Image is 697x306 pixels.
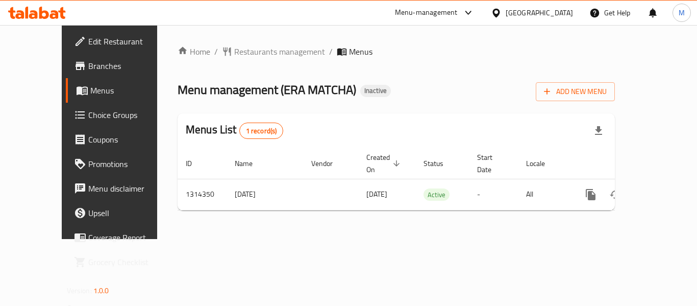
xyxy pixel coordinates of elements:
[88,256,170,268] span: Grocery Checklist
[178,45,210,58] a: Home
[239,123,284,139] div: Total records count
[424,189,450,201] span: Active
[93,284,109,297] span: 1.0.0
[366,187,387,201] span: [DATE]
[66,225,178,250] a: Coverage Report
[186,122,283,139] h2: Menus List
[235,157,266,170] span: Name
[66,127,178,152] a: Coupons
[66,78,178,103] a: Menus
[360,86,391,95] span: Inactive
[227,179,303,210] td: [DATE]
[366,151,403,176] span: Created On
[66,103,178,127] a: Choice Groups
[90,84,170,97] span: Menus
[222,45,325,58] a: Restaurants management
[329,45,333,58] li: /
[518,179,570,210] td: All
[88,35,170,48] span: Edit Restaurant
[469,179,518,210] td: -
[66,152,178,176] a: Promotions
[178,78,356,101] span: Menu management ( ERA MATCHA )
[67,284,92,297] span: Version:
[88,133,170,146] span: Coupons
[88,231,170,244] span: Coverage Report
[506,7,573,18] div: [GEOGRAPHIC_DATA]
[214,45,218,58] li: /
[178,45,615,58] nav: breadcrumb
[186,157,205,170] span: ID
[178,148,685,210] table: enhanced table
[311,157,346,170] span: Vendor
[424,157,457,170] span: Status
[66,54,178,78] a: Branches
[603,182,628,207] button: Change Status
[360,85,391,97] div: Inactive
[579,182,603,207] button: more
[395,7,458,19] div: Menu-management
[477,151,506,176] span: Start Date
[88,207,170,219] span: Upsell
[536,82,615,101] button: Add New Menu
[424,189,450,201] div: Active
[178,179,227,210] td: 1314350
[66,29,178,54] a: Edit Restaurant
[234,45,325,58] span: Restaurants management
[679,7,685,18] span: M
[586,119,611,143] div: Export file
[544,85,607,98] span: Add New Menu
[66,201,178,225] a: Upsell
[88,109,170,121] span: Choice Groups
[88,182,170,195] span: Menu disclaimer
[240,126,283,136] span: 1 record(s)
[570,148,685,179] th: Actions
[88,158,170,170] span: Promotions
[66,250,178,274] a: Grocery Checklist
[526,157,558,170] span: Locale
[349,45,372,58] span: Menus
[66,176,178,201] a: Menu disclaimer
[88,60,170,72] span: Branches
